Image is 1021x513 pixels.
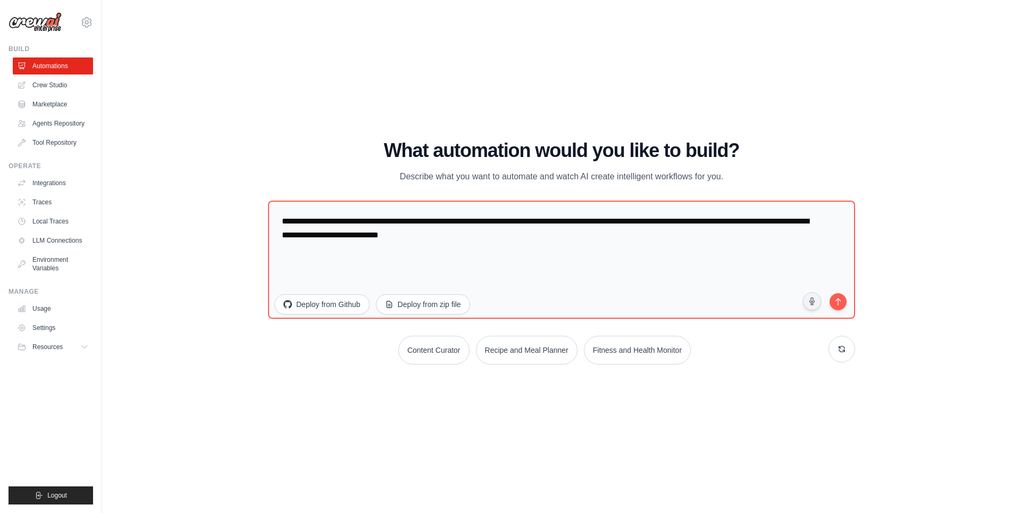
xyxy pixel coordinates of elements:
a: Tool Repository [13,134,93,151]
iframe: Chat Widget [968,462,1021,513]
span: Resources [32,343,63,351]
button: Deploy from zip file [376,294,470,315]
a: Automations [13,57,93,75]
h1: What automation would you like to build? [268,140,855,161]
div: Manage [9,287,93,296]
a: Usage [13,300,93,317]
a: LLM Connections [13,232,93,249]
a: Integrations [13,175,93,192]
p: Describe what you want to automate and watch AI create intelligent workflows for you. [383,170,740,184]
a: Traces [13,194,93,211]
div: Operate [9,162,93,170]
button: Recipe and Meal Planner [476,336,578,365]
button: Resources [13,338,93,355]
a: Crew Studio [13,77,93,94]
a: Settings [13,319,93,336]
button: Content Curator [398,336,470,365]
button: Fitness and Health Monitor [584,336,691,365]
div: Build [9,45,93,53]
button: Deploy from Github [274,294,370,315]
img: Logo [9,12,62,32]
a: Local Traces [13,213,93,230]
button: Logout [9,486,93,504]
a: Marketplace [13,96,93,113]
a: Environment Variables [13,251,93,277]
div: Виджет чата [968,462,1021,513]
span: Logout [47,491,67,500]
a: Agents Repository [13,115,93,132]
